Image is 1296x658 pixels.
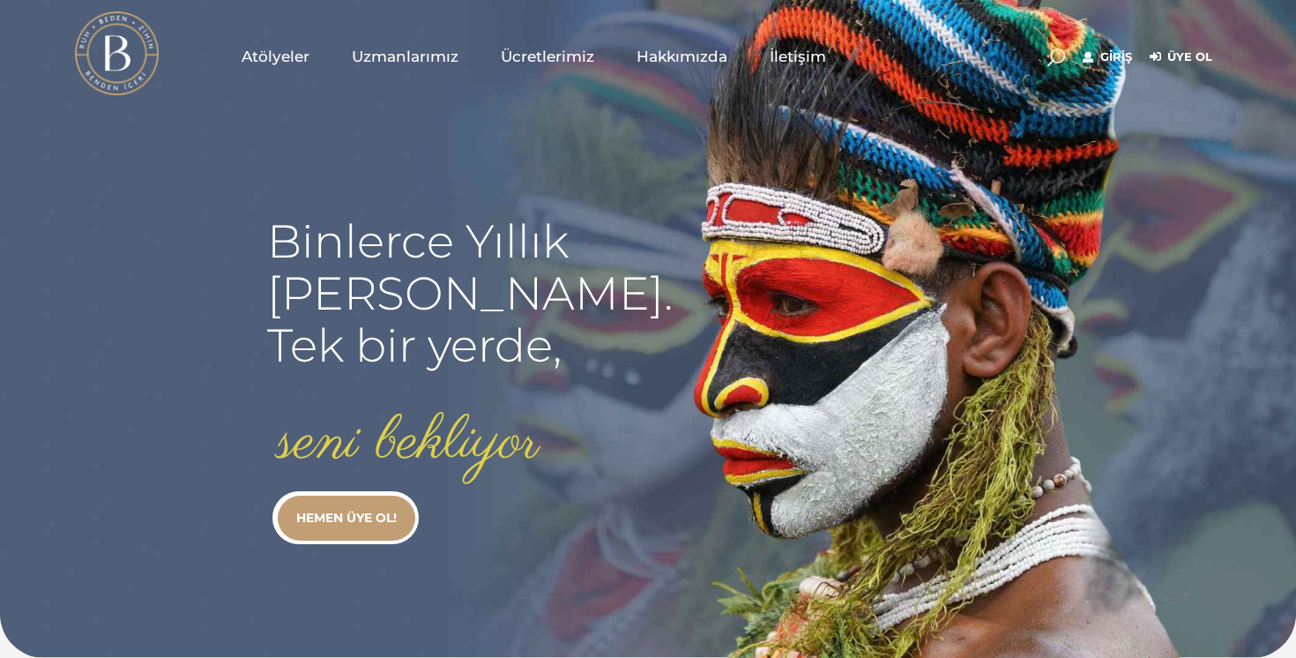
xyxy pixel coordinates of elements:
a: Atölyeler [220,12,331,101]
a: İletişim [749,12,847,101]
span: Atölyeler [242,47,309,67]
span: Ücretlerimiz [501,47,594,67]
a: Hakkımızda [615,12,749,101]
a: Uzmanlarımız [331,12,480,101]
a: HEMEN ÜYE OL! [278,496,415,541]
rs-layer: seni bekliyor [278,409,540,476]
span: İletişim [770,47,826,67]
span: Uzmanlarımız [352,47,458,67]
img: light logo [75,11,159,95]
span: Hakkımızda [637,47,727,67]
a: Giriş [1083,47,1132,68]
rs-layer: Binlerce Yıllık [PERSON_NAME]. Tek bir yerde, [267,215,673,371]
a: Üye Ol [1150,47,1212,68]
a: Ücretlerimiz [480,12,615,101]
